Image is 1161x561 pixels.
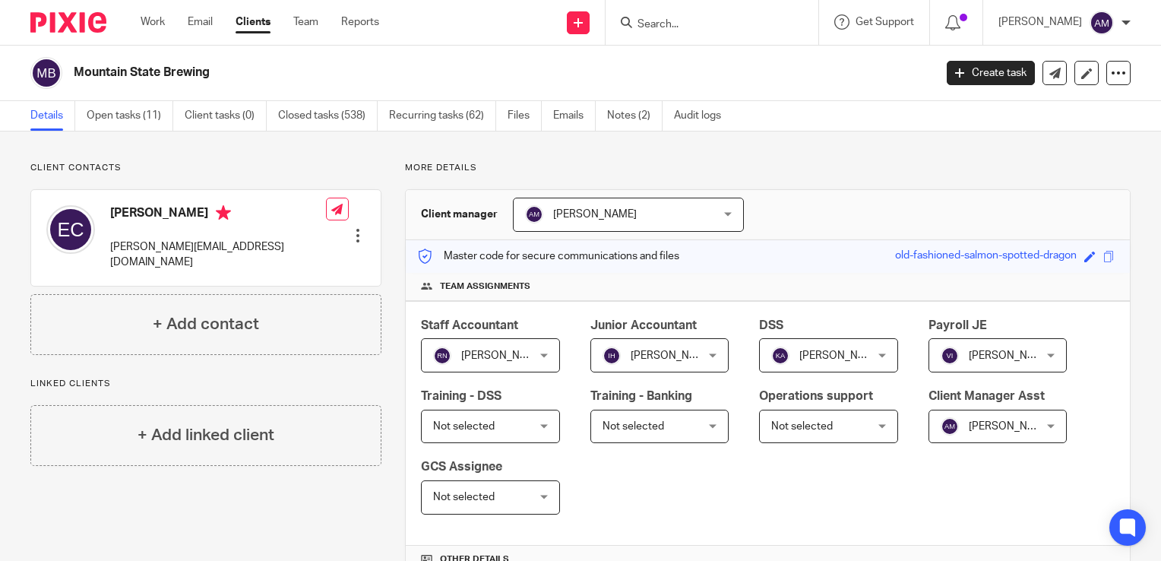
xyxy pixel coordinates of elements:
[636,18,773,32] input: Search
[947,61,1035,85] a: Create task
[433,347,451,365] img: svg%3E
[969,421,1052,432] span: [PERSON_NAME]
[928,390,1045,402] span: Client Manager Asst
[216,205,231,220] i: Primary
[553,209,637,220] span: [PERSON_NAME]
[433,421,495,432] span: Not selected
[30,378,381,390] p: Linked clients
[293,14,318,30] a: Team
[759,319,783,331] span: DSS
[674,101,732,131] a: Audit logs
[508,101,542,131] a: Files
[759,390,873,402] span: Operations support
[278,101,378,131] a: Closed tasks (538)
[417,249,679,264] p: Master code for secure communications and files
[110,205,326,224] h4: [PERSON_NAME]
[405,162,1131,174] p: More details
[236,14,270,30] a: Clients
[895,248,1077,265] div: old-fashioned-salmon-spotted-dragon
[590,390,692,402] span: Training - Banking
[74,65,754,81] h2: Mountain State Brewing
[138,423,274,447] h4: + Add linked client
[30,12,106,33] img: Pixie
[998,14,1082,30] p: [PERSON_NAME]
[1090,11,1114,35] img: svg%3E
[603,421,664,432] span: Not selected
[799,350,883,361] span: [PERSON_NAME]
[631,350,714,361] span: [PERSON_NAME]
[421,390,501,402] span: Training - DSS
[141,14,165,30] a: Work
[341,14,379,30] a: Reports
[433,492,495,502] span: Not selected
[389,101,496,131] a: Recurring tasks (62)
[607,101,663,131] a: Notes (2)
[30,57,62,89] img: svg%3E
[421,319,518,331] span: Staff Accountant
[590,319,697,331] span: Junior Accountant
[941,417,959,436] img: svg%3E
[461,350,545,361] span: [PERSON_NAME]
[87,101,173,131] a: Open tasks (11)
[856,17,914,27] span: Get Support
[771,347,789,365] img: svg%3E
[941,347,959,365] img: svg%3E
[969,350,1052,361] span: [PERSON_NAME]
[46,205,95,254] img: svg%3E
[771,421,833,432] span: Not selected
[30,101,75,131] a: Details
[30,162,381,174] p: Client contacts
[440,280,530,293] span: Team assignments
[188,14,213,30] a: Email
[153,312,259,336] h4: + Add contact
[928,319,987,331] span: Payroll JE
[525,205,543,223] img: svg%3E
[421,207,498,222] h3: Client manager
[185,101,267,131] a: Client tasks (0)
[603,347,621,365] img: svg%3E
[421,461,502,473] span: GCS Assignee
[553,101,596,131] a: Emails
[110,239,326,271] p: [PERSON_NAME][EMAIL_ADDRESS][DOMAIN_NAME]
